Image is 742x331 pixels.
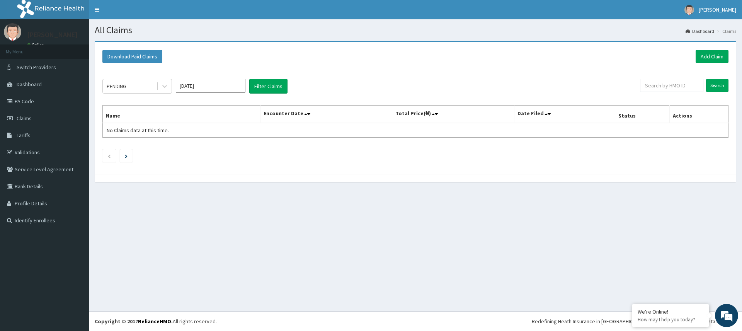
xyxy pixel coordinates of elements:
[669,106,728,123] th: Actions
[638,308,703,315] div: We're Online!
[715,28,736,34] li: Claims
[95,25,736,35] h1: All Claims
[615,106,669,123] th: Status
[17,115,32,122] span: Claims
[696,50,728,63] a: Add Claim
[125,152,128,159] a: Next page
[27,31,78,38] p: [PERSON_NAME]
[260,106,392,123] th: Encounter Date
[107,152,111,159] a: Previous page
[640,79,703,92] input: Search by HMO ID
[17,132,31,139] span: Tariffs
[17,81,42,88] span: Dashboard
[514,106,615,123] th: Date Filed
[17,64,56,71] span: Switch Providers
[27,42,46,48] a: Online
[392,106,514,123] th: Total Price(₦)
[138,318,171,325] a: RelianceHMO
[107,127,169,134] span: No Claims data at this time.
[684,5,694,15] img: User Image
[176,79,245,93] input: Select Month and Year
[249,79,288,94] button: Filter Claims
[4,23,21,41] img: User Image
[638,316,703,323] p: How may I help you today?
[102,50,162,63] button: Download Paid Claims
[107,82,126,90] div: PENDING
[699,6,736,13] span: [PERSON_NAME]
[95,318,173,325] strong: Copyright © 2017 .
[89,311,742,331] footer: All rights reserved.
[686,28,714,34] a: Dashboard
[103,106,260,123] th: Name
[532,317,736,325] div: Redefining Heath Insurance in [GEOGRAPHIC_DATA] using Telemedicine and Data Science!
[706,79,728,92] input: Search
